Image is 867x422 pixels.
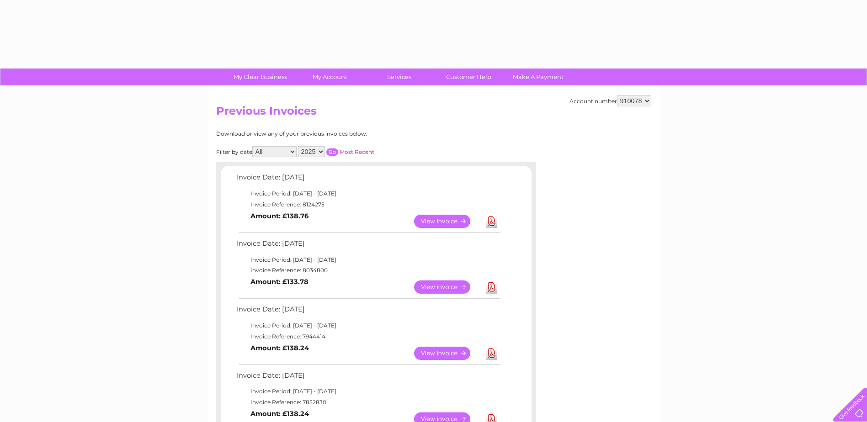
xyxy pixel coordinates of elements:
[234,303,502,320] td: Invoice Date: [DATE]
[486,347,497,360] a: Download
[292,69,367,85] a: My Account
[234,199,502,210] td: Invoice Reference: 8124275
[250,278,309,286] b: Amount: £133.78
[500,69,576,85] a: Make A Payment
[234,369,502,386] td: Invoice Date: [DATE]
[414,215,481,228] a: View
[234,265,502,276] td: Invoice Reference: 8034800
[250,410,309,418] b: Amount: £138.24
[569,95,651,106] div: Account number
[234,171,502,188] td: Invoice Date: [DATE]
[362,69,437,85] a: Services
[234,331,502,342] td: Invoice Reference: 7944414
[234,320,502,331] td: Invoice Period: [DATE] - [DATE]
[234,397,502,408] td: Invoice Reference: 7852830
[431,69,506,85] a: Customer Help
[234,386,502,397] td: Invoice Period: [DATE] - [DATE]
[486,280,497,294] a: Download
[486,215,497,228] a: Download
[234,188,502,199] td: Invoice Period: [DATE] - [DATE]
[414,280,481,294] a: View
[234,254,502,265] td: Invoice Period: [DATE] - [DATE]
[216,131,456,137] div: Download or view any of your previous invoices below.
[414,347,481,360] a: View
[216,146,456,157] div: Filter by date
[340,148,374,155] a: Most Recent
[216,105,651,122] h2: Previous Invoices
[250,212,309,220] b: Amount: £138.76
[250,344,309,352] b: Amount: £138.24
[223,69,298,85] a: My Clear Business
[234,237,502,254] td: Invoice Date: [DATE]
